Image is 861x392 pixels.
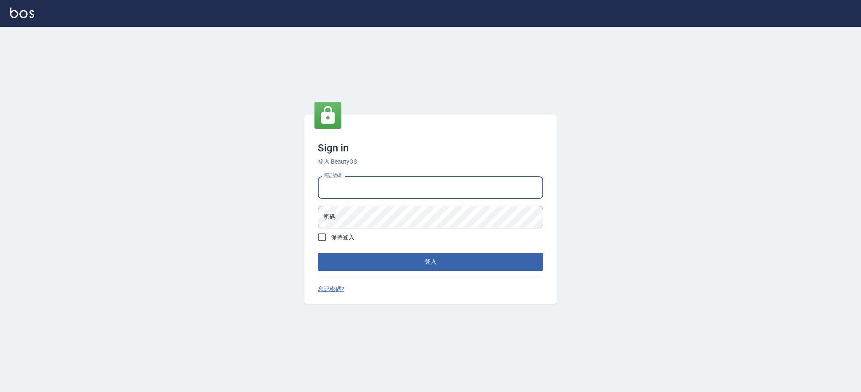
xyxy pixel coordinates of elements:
[324,172,341,179] label: 電話號碼
[10,8,34,18] img: Logo
[318,157,543,166] h6: 登入 BeautyOS
[318,253,543,270] button: 登入
[318,142,543,154] h3: Sign in
[331,233,354,242] span: 保持登入
[318,285,344,294] a: 忘記密碼?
